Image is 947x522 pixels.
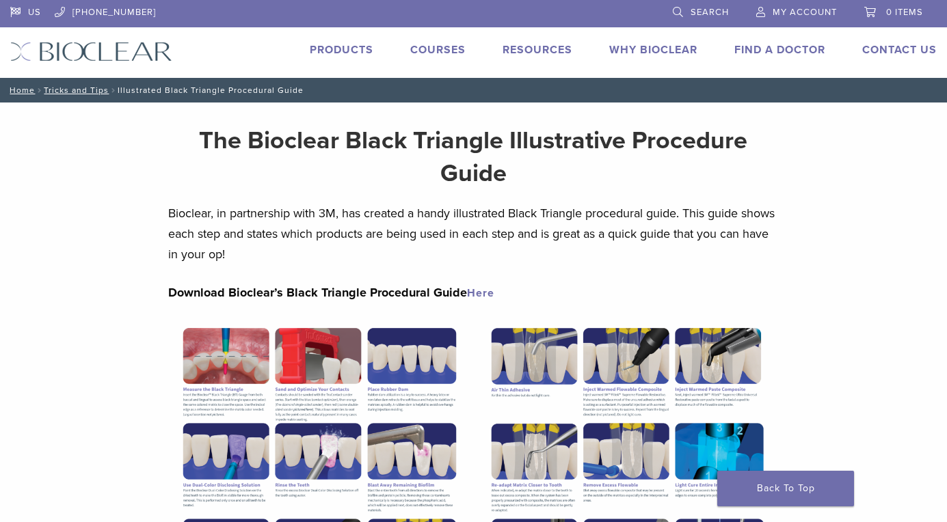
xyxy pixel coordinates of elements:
[199,126,747,188] strong: The Bioclear Black Triangle Illustrative Procedure Guide
[886,7,923,18] span: 0 items
[410,43,466,57] a: Courses
[168,203,779,264] p: Bioclear, in partnership with 3M, has created a handy illustrated Black Triangle procedural guide...
[44,85,109,95] a: Tricks and Tips
[609,43,697,57] a: Why Bioclear
[691,7,729,18] span: Search
[717,471,854,506] a: Back To Top
[109,87,118,94] span: /
[10,42,172,61] img: Bioclear
[503,43,572,57] a: Resources
[35,87,44,94] span: /
[168,285,494,300] strong: Download Bioclear’s Black Triangle Procedural Guide
[862,43,937,57] a: Contact Us
[310,43,373,57] a: Products
[467,286,494,300] a: Here
[773,7,837,18] span: My Account
[734,43,825,57] a: Find A Doctor
[5,85,35,95] a: Home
